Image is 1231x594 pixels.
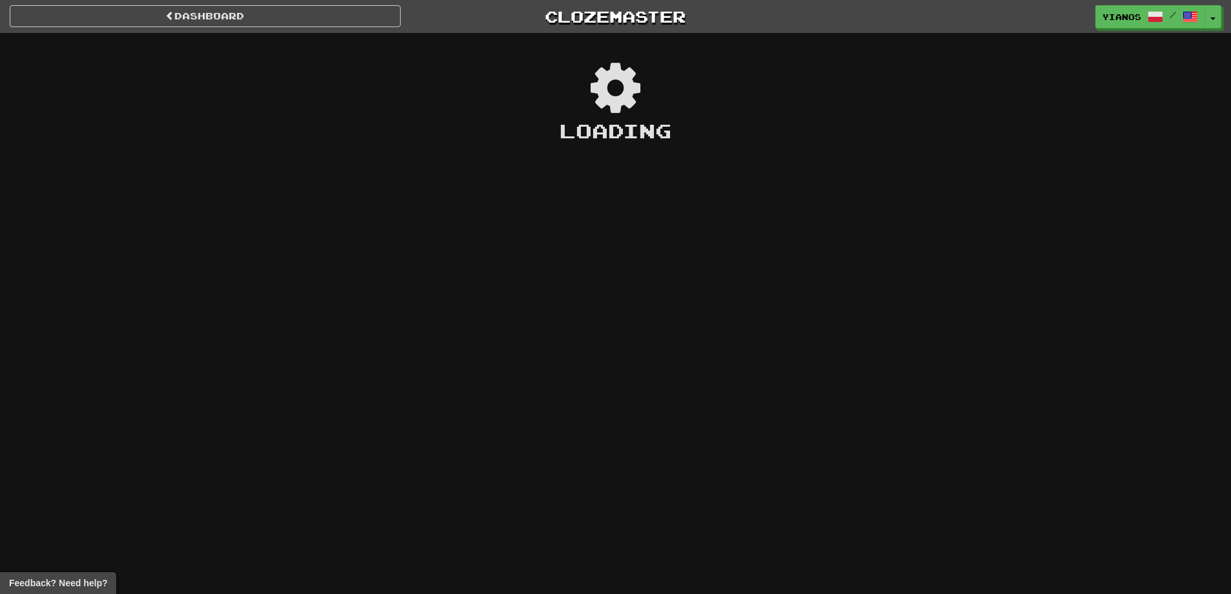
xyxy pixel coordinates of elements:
[1170,10,1176,19] span: /
[420,5,811,28] a: Clozemaster
[1095,5,1205,28] a: yianos /
[1102,11,1141,23] span: yianos
[10,5,401,27] a: Dashboard
[9,577,107,589] span: Open feedback widget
